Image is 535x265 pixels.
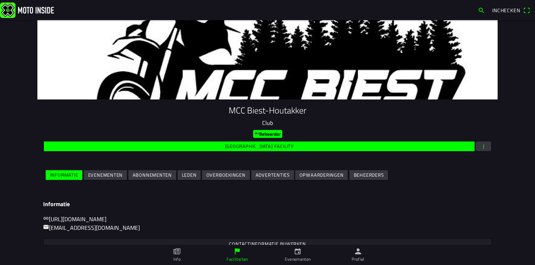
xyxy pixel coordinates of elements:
[227,256,248,262] ion-label: Faciliteiten
[43,201,492,208] h3: Informatie
[295,170,348,180] ion-button: Opwaarderingen
[352,256,365,262] ion-label: Profiel
[255,131,259,136] ion-icon: key
[349,170,388,180] ion-button: Beheerders
[178,170,201,180] ion-button: Leden
[253,130,282,138] ion-badge: Beheerder
[173,247,181,255] ion-icon: paper
[43,215,49,221] ion-icon: link
[489,4,534,16] a: Incheckenqr scanner
[202,170,250,180] ion-button: Overboekingen
[294,247,302,255] ion-icon: calendar
[43,223,140,232] a: mail[EMAIL_ADDRESS][DOMAIN_NAME]
[128,170,176,180] ion-button: Abonnementen
[43,224,49,230] ion-icon: mail
[44,141,475,151] ion-button: [GEOGRAPHIC_DATA] facility
[285,256,311,262] ion-label: Evenementen
[46,170,82,180] ion-button: Informatie
[43,215,106,223] a: link[URL][DOMAIN_NAME]
[43,118,492,127] p: Club
[354,247,362,255] ion-icon: person
[43,105,492,116] h1: MCC Biest-Houtakker
[173,256,180,262] ion-label: Info
[84,170,127,180] ion-button: Evenementen
[474,4,489,16] a: search
[233,247,241,255] ion-icon: flag
[492,6,520,14] span: Inchecken
[44,239,491,249] ion-button: Contactinformatie bijwerken
[251,170,294,180] ion-button: Advertenties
